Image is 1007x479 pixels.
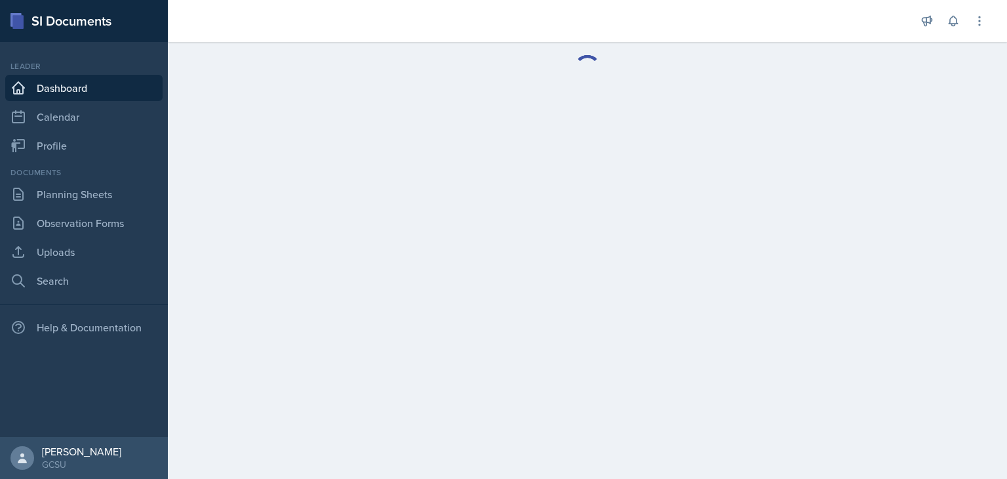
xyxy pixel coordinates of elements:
a: Profile [5,133,163,159]
div: Documents [5,167,163,178]
div: GCSU [42,458,121,471]
a: Dashboard [5,75,163,101]
div: [PERSON_NAME] [42,445,121,458]
div: Leader [5,60,163,72]
a: Search [5,268,163,294]
a: Calendar [5,104,163,130]
div: Help & Documentation [5,314,163,341]
a: Observation Forms [5,210,163,236]
a: Uploads [5,239,163,265]
a: Planning Sheets [5,181,163,207]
